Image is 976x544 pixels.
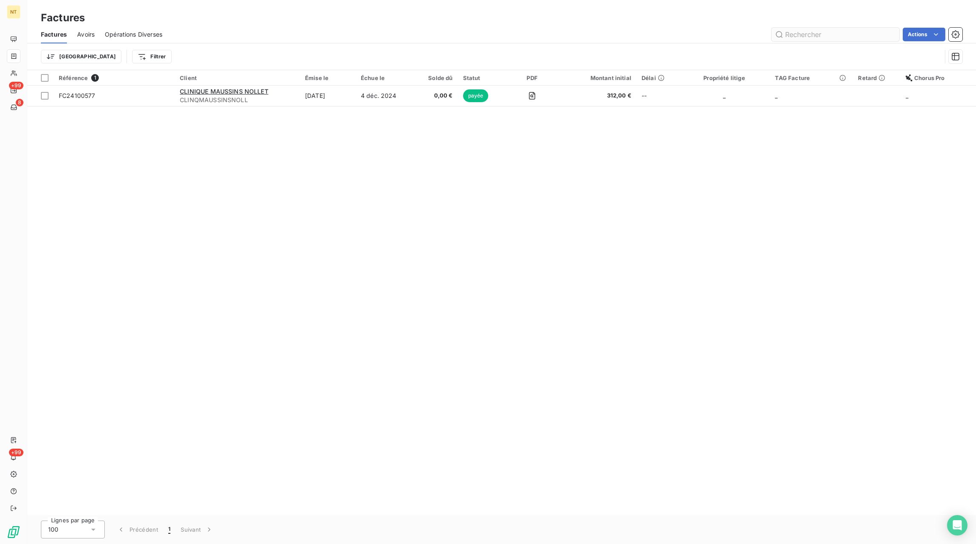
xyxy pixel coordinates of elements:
[163,521,176,538] button: 1
[511,74,553,81] div: PDF
[947,515,967,535] div: Open Intercom Messenger
[903,28,945,41] button: Actions
[636,86,679,106] td: --
[180,74,295,81] div: Client
[132,50,171,63] button: Filtrer
[7,5,20,19] div: NT
[77,30,95,39] span: Avoirs
[112,521,163,538] button: Précédent
[59,74,88,81] span: Référence
[305,74,351,81] div: Émise le
[176,521,219,538] button: Suivant
[16,99,23,106] span: 8
[463,89,489,102] span: payée
[723,92,726,99] span: _
[9,449,23,456] span: +99
[168,525,170,534] span: 1
[300,86,356,106] td: [DATE]
[906,92,908,99] span: _
[48,525,58,534] span: 100
[463,74,501,81] div: Statut
[59,92,95,99] span: FC24100577
[419,92,453,100] span: 0,00 €
[772,28,899,41] input: Rechercher
[41,50,121,63] button: [GEOGRAPHIC_DATA]
[684,74,765,81] div: Propriété litige
[356,86,414,106] td: 4 déc. 2024
[180,96,295,104] span: CLINQMAUSSINSNOLL
[41,30,67,39] span: Factures
[41,10,85,26] h3: Factures
[858,74,895,81] div: Retard
[419,74,453,81] div: Solde dû
[564,92,631,100] span: 312,00 €
[564,74,631,81] div: Montant initial
[775,74,848,81] div: TAG Facture
[9,82,23,89] span: +99
[775,92,777,99] span: _
[906,74,971,81] div: Chorus Pro
[180,88,268,95] span: CLINIQUE MAUSSINS NOLLET
[105,30,162,39] span: Opérations Diverses
[642,74,674,81] div: Délai
[91,74,99,82] span: 1
[7,525,20,539] img: Logo LeanPay
[361,74,409,81] div: Échue le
